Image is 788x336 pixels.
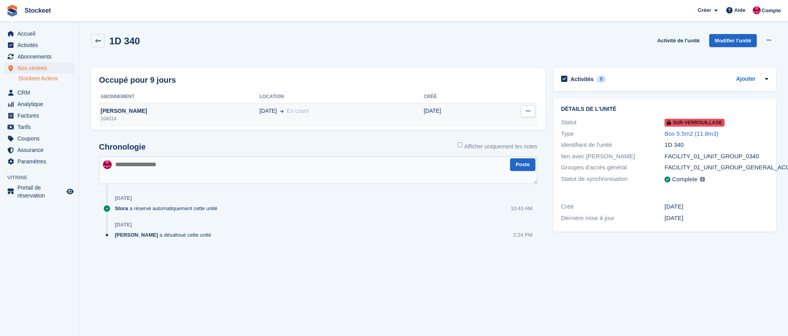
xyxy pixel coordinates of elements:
h2: 1D 340 [109,36,140,46]
a: Stockeet [21,4,54,17]
img: Valentin BURDET [103,160,112,169]
span: [PERSON_NAME] [115,231,158,239]
div: FACILITY_01_UNIT_GROUP_GENERAL_ACCESS [664,163,768,172]
div: Complete [672,175,697,184]
a: menu [4,144,75,156]
th: Créé [424,91,482,103]
span: Factures [17,110,65,121]
td: [DATE] [424,103,482,127]
a: menu [4,99,75,110]
span: Paramètres [17,156,65,167]
th: Location [259,91,424,103]
a: Activité de l'unité [654,34,703,47]
a: menu [4,63,75,74]
h2: Chronologie [99,142,146,152]
span: CRM [17,87,65,98]
a: menu [4,156,75,167]
div: Créé [561,202,665,211]
img: icon-info-grey-7440780725fd019a000dd9b08b2336e03edf1995a4989e88bcd33f0948082b44.svg [700,177,705,182]
span: Tarifs [17,121,65,133]
div: Identifiant de l'unité [561,140,665,150]
div: [PERSON_NAME] [99,107,259,115]
span: Portail de réservation [17,184,65,199]
div: Type [561,129,665,139]
img: stora-icon-8386f47178a22dfd0bd8f6a31ec36ba5ce8667c1dd55bd0f319d3a0aa187defe.svg [6,5,18,17]
span: Créer [698,6,711,14]
div: [DATE] [115,222,132,228]
div: a désalloué cette unité [115,231,215,239]
div: [DATE] [115,195,132,201]
div: 104014 [99,115,259,122]
span: En cours [287,108,308,114]
span: Aide [734,6,745,14]
div: lien avec [PERSON_NAME] [561,152,665,161]
a: Ajouter [736,75,756,84]
span: Analytique [17,99,65,110]
span: Nos centres [17,63,65,74]
a: menu [4,51,75,62]
button: Poste [510,158,535,171]
div: [DATE] [664,214,768,223]
div: [DATE] [664,202,768,211]
div: Statut de synchronisation [561,175,665,184]
a: menu [4,133,75,144]
div: Dernière mise à jour [561,214,665,223]
a: menu [4,110,75,121]
a: menu [4,28,75,39]
div: 2:24 PM [513,231,532,239]
span: [DATE] [259,107,277,115]
span: Vitrine [7,174,79,182]
div: Groupes d'accès général [561,163,665,172]
a: Boutique d'aperçu [65,187,75,196]
label: Afficher uniquement les notes [458,142,537,151]
div: a réservé automatiquement cette unité [115,205,221,212]
a: menu [4,87,75,98]
div: 10:43 AM [511,205,533,212]
a: menu [4,184,75,199]
h2: Activités [571,76,594,83]
span: Abonnements [17,51,65,62]
a: Stockeet Aclens [18,75,75,82]
a: Box 5.5m2 (11.8m3) [664,130,718,137]
input: Afficher uniquement les notes [458,142,463,147]
a: menu [4,121,75,133]
img: Valentin BURDET [753,6,761,14]
span: Assurance [17,144,65,156]
h2: Détails de l'unité [561,106,768,112]
a: menu [4,40,75,51]
div: FACILITY_01_UNIT_GROUP_0340 [664,152,768,161]
div: 0 [597,76,606,83]
span: Stora [115,205,128,212]
div: Statut [561,118,665,127]
a: Modifier l'unité [709,34,757,47]
div: 1D 340 [664,140,768,150]
span: Coupons [17,133,65,144]
th: Abonnement [99,91,259,103]
span: Activités [17,40,65,51]
h2: Occupé pour 9 jours [99,74,176,86]
span: Sur-verrouillage [664,119,725,127]
span: Accueil [17,28,65,39]
span: Compte [762,7,781,15]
